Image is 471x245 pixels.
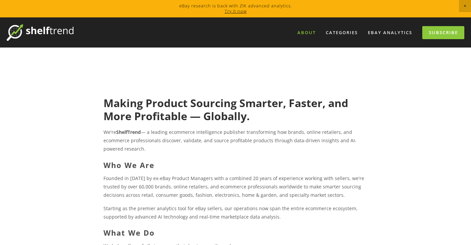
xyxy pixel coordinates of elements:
[321,27,362,38] div: Categories
[103,204,368,221] p: Starting as the premier analytics tool for eBay sellers, our operations now span the entire ecomm...
[293,27,320,38] a: About
[103,96,351,123] strong: Making Product Sourcing Smarter, Faster, and More Profitable — Globally.
[103,160,155,170] strong: Who We Are
[364,27,417,38] a: eBay Analytics
[422,26,464,39] a: Subscribe
[103,174,368,199] p: Founded in [DATE] by ex-eBay Product Managers with a combined 20 years of experience working with...
[225,8,247,14] a: Try it now
[103,228,155,238] strong: What We Do
[116,129,141,135] strong: ShelfTrend
[103,128,368,153] p: We're — a leading ecommerce intelligence publisher transforming how brands, online retailers, and...
[7,24,73,41] img: ShelfTrend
